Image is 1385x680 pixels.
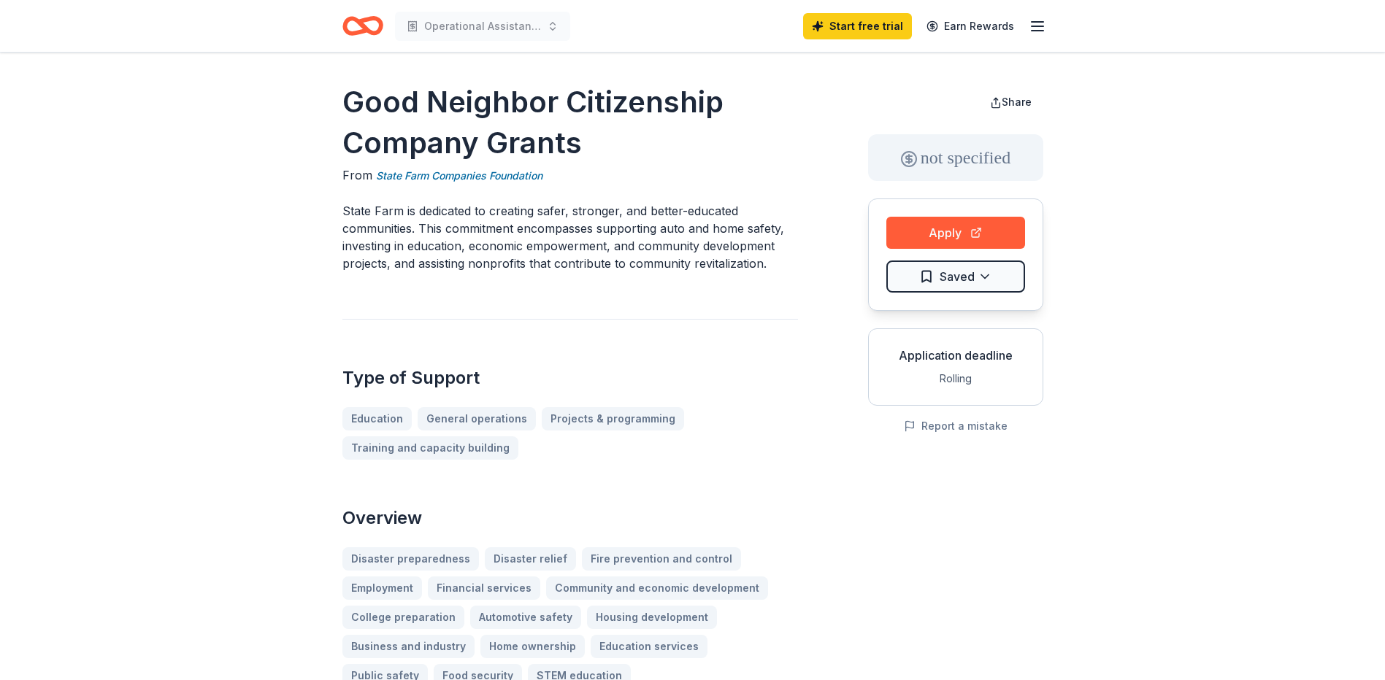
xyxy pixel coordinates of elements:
[342,202,798,272] p: State Farm is dedicated to creating safer, stronger, and better-educated communities. This commit...
[342,82,798,163] h1: Good Neighbor Citizenship Company Grants
[342,506,798,530] h2: Overview
[342,436,518,460] a: Training and capacity building
[868,134,1043,181] div: not specified
[418,407,536,430] a: General operations
[886,260,1025,293] button: Saved
[803,13,912,39] a: Start free trial
[342,166,798,185] div: From
[918,13,1023,39] a: Earn Rewards
[1002,96,1032,108] span: Share
[542,407,684,430] a: Projects & programming
[376,167,542,185] a: State Farm Companies Foundation
[342,366,798,390] h2: Type of Support
[978,88,1043,117] button: Share
[395,12,570,41] button: Operational Assistance
[886,217,1025,249] button: Apply
[342,407,412,430] a: Education
[881,370,1031,387] div: Rolling
[881,347,1031,364] div: Application deadline
[904,417,1008,435] button: Report a mistake
[424,18,541,35] span: Operational Assistance
[342,9,383,43] a: Home
[940,267,975,286] span: Saved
